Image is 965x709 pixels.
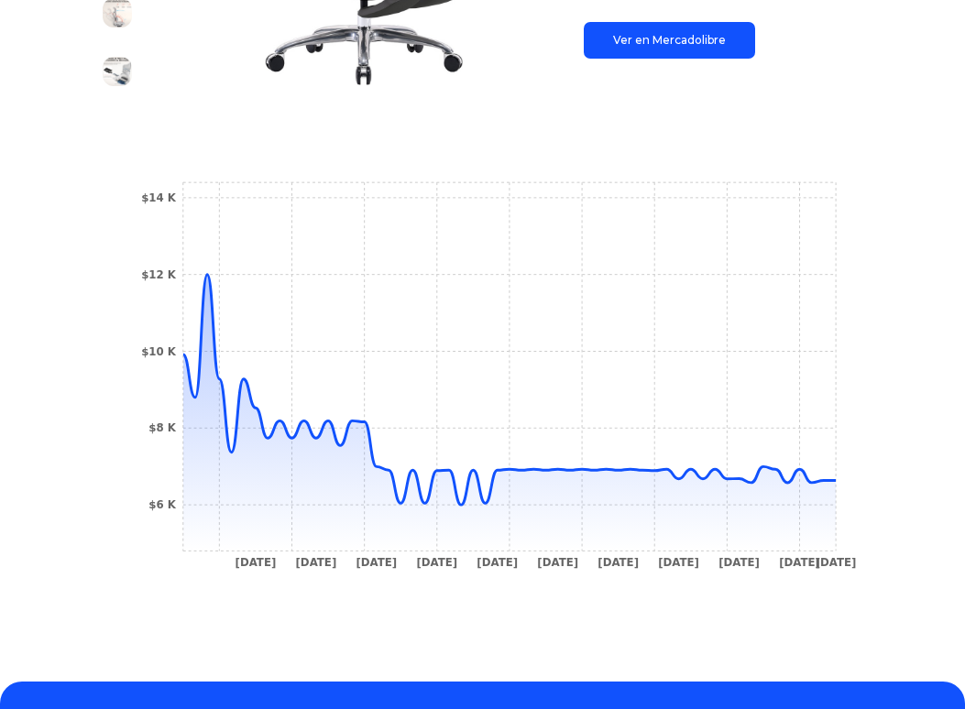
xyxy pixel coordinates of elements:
[141,268,177,281] tspan: $12 K
[779,556,820,569] tspan: [DATE]
[295,556,336,569] tspan: [DATE]
[658,556,699,569] tspan: [DATE]
[141,345,177,358] tspan: $10 K
[477,556,518,569] tspan: [DATE]
[356,556,397,569] tspan: [DATE]
[718,556,760,569] tspan: [DATE]
[416,556,457,569] tspan: [DATE]
[141,191,177,204] tspan: $14 K
[816,556,857,569] tspan: [DATE]
[103,57,132,86] img: Silla De Oficina Ergonómica Ejecutiva Resistente Sihoo S100 Color Negro Material del tapizado Mesh
[148,421,176,434] tspan: $8 K
[598,556,639,569] tspan: [DATE]
[236,556,277,569] tspan: [DATE]
[148,498,176,511] tspan: $6 K
[537,556,578,569] tspan: [DATE]
[584,22,755,59] a: Ver en Mercadolibre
